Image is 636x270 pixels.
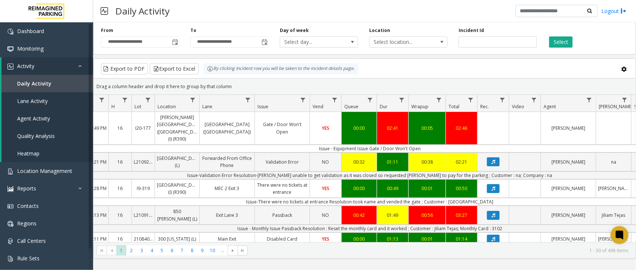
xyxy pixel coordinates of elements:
span: Page 1 [116,245,126,255]
a: Lot Filter Menu [143,95,153,105]
a: Lane Activity [1,92,93,110]
span: Video [512,103,524,110]
span: Regions [17,220,37,227]
div: 00:05 [411,125,444,132]
a: Agent Filter Menu [584,95,594,105]
a: L21092801 [132,157,155,167]
span: Call Centers [17,237,46,244]
span: Page 5 [157,245,167,255]
span: Location [158,103,176,110]
span: Vend [313,103,323,110]
span: Select location... [370,37,431,47]
a: [GEOGRAPHIC_DATA] ([GEOGRAPHIC_DATA]) [200,119,254,137]
div: 00:56 [411,212,444,219]
a: [PERSON_NAME] [541,157,596,167]
span: Page 6 [167,245,177,255]
div: 01:13 [379,235,406,242]
a: [PERSON_NAME] [596,183,631,194]
a: Dur Filter Menu [397,95,407,105]
a: Jiliam Tejas [596,210,631,221]
a: 01:49 [377,210,408,221]
a: 16 [109,123,132,134]
div: 00:01 [411,185,444,192]
a: Vend Filter Menu [330,95,340,105]
div: 00:49 [379,185,406,192]
a: 03:27 [446,210,477,221]
a: I9-319 [132,183,155,194]
a: Parker Filter Menu [620,95,630,105]
a: Queue Filter Menu [365,95,375,105]
a: 16 [109,183,132,194]
img: 'icon' [7,46,13,52]
a: Passback [255,210,310,221]
span: NO [322,212,329,218]
img: 'icon' [7,186,13,192]
span: YES [322,236,329,242]
span: Lot [135,103,141,110]
img: 'icon' [7,29,13,35]
div: 03:27 [448,212,475,219]
span: Agent [544,103,556,110]
button: Export to Excel [150,63,199,74]
span: NO [322,159,329,165]
a: 16 [109,157,132,167]
span: Agent Activity [17,115,50,122]
div: By clicking Incident row you will be taken to the incident details page. [203,63,358,74]
a: [GEOGRAPHIC_DATA] (L) [155,153,199,171]
a: Wrapup Filter Menu [434,95,444,105]
span: Go to the next page [230,248,236,254]
span: Issue [257,103,268,110]
a: 00:00 [342,183,377,194]
span: Reports [17,185,36,192]
span: Page 10 [208,245,218,255]
span: Total [449,103,459,110]
div: Drag a column header and drop it here to group by that column [94,80,636,93]
div: 01:11 [379,158,406,165]
span: Activity [17,62,34,70]
div: 00:00 [344,185,375,192]
a: 850 [PERSON_NAME] (L) [155,206,199,224]
label: Incident Id [459,27,484,34]
a: 00:50 [446,183,477,194]
span: [PERSON_NAME] [599,103,633,110]
div: 00:00 [344,125,375,132]
a: 00:38 [409,157,446,167]
img: pageIcon [101,2,108,20]
a: [PERSON_NAME] [541,183,596,194]
a: na [596,157,631,167]
a: Lane Filter Menu [243,95,253,105]
a: Validation Error [255,157,310,167]
span: Monitoring [17,45,44,52]
div: 01:14 [448,235,475,242]
a: 02:46 [446,123,477,134]
a: [PERSON_NAME] [541,123,596,134]
span: Go to the next page [228,245,238,256]
a: 00:00 [342,123,377,134]
span: H [111,103,115,110]
a: Total Filter Menu [466,95,476,105]
img: 'icon' [7,221,13,227]
span: Quality Analysis [17,132,55,139]
div: 00:50 [448,185,475,192]
img: 'icon' [7,238,13,244]
a: There were no tickets at entrance [255,180,310,197]
a: YES [310,234,341,244]
a: MEC 2 Exit 3 [200,183,254,194]
a: 21084005 [132,234,155,244]
a: 00:56 [409,210,446,221]
a: 00:49 [377,183,408,194]
span: Page 2 [126,245,136,255]
kendo-pager-info: 1 - 30 of 498 items [252,247,628,254]
label: Location [369,27,390,34]
span: Toggle popup [171,37,179,47]
a: Location Filter Menu [188,95,198,105]
a: Rec. Filter Menu [497,95,507,105]
label: To [190,27,196,34]
img: 'icon' [7,256,13,262]
span: YES [322,125,329,131]
div: 00:38 [411,158,444,165]
a: 01:14 [446,234,477,244]
button: Select [549,36,573,48]
span: Rec. [480,103,489,110]
div: 00:42 [344,212,375,219]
